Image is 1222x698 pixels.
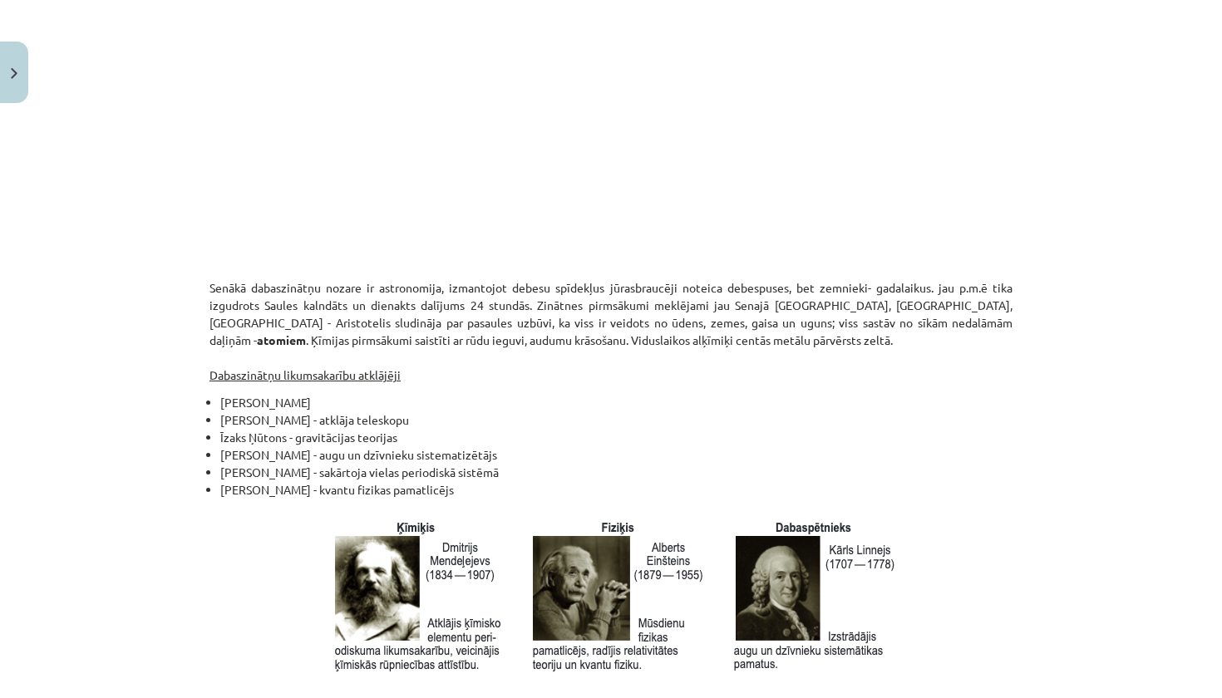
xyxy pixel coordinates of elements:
strong: atomiem [257,332,306,347]
li: [PERSON_NAME] - augu un dzīvnieku sistematizētājs [220,446,1013,464]
li: Īzaks Ņūtons - gravitācijas teorijas [220,429,1013,446]
li: [PERSON_NAME] - atklāja teleskopu [220,411,1013,429]
li: [PERSON_NAME] - sakārtoja vielas periodiskā sistēmā [220,464,1013,481]
p: Senākā dabaszinātņu nozare ir astronomija, izmantojot debesu spīdekļus jūrasbraucēji noteica debe... [209,279,1013,384]
li: [PERSON_NAME] [220,394,1013,411]
img: icon-close-lesson-0947bae3869378f0d4975bcd49f059093ad1ed9edebbc8119c70593378902aed.svg [11,68,17,79]
u: Dabaszinātņu likumsakarību atklājēji [209,367,401,382]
